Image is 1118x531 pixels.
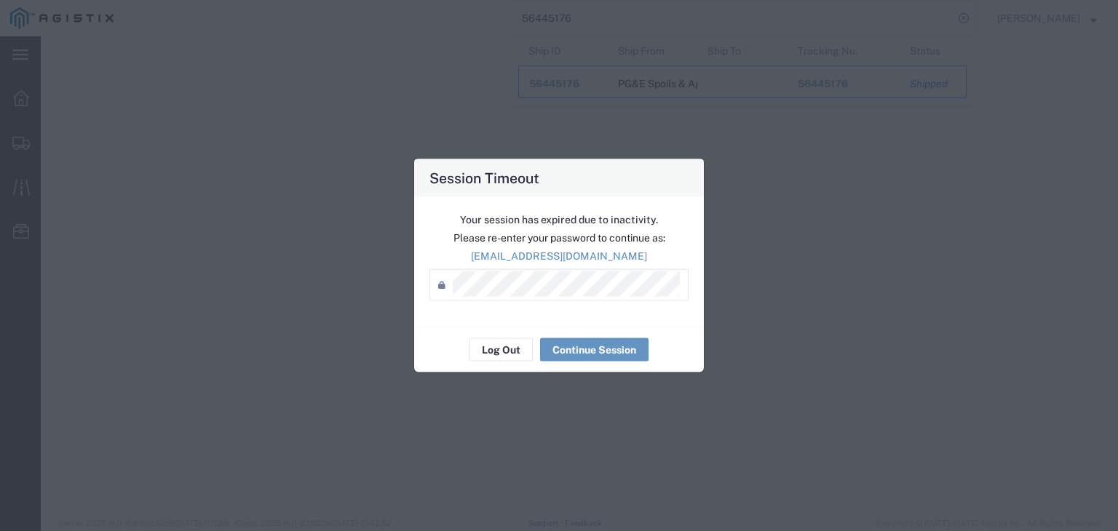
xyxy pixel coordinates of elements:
p: Please re-enter your password to continue as: [429,231,689,246]
p: [EMAIL_ADDRESS][DOMAIN_NAME] [429,249,689,264]
p: Your session has expired due to inactivity. [429,212,689,228]
button: Log Out [469,338,533,362]
h4: Session Timeout [429,167,539,188]
button: Continue Session [540,338,649,362]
